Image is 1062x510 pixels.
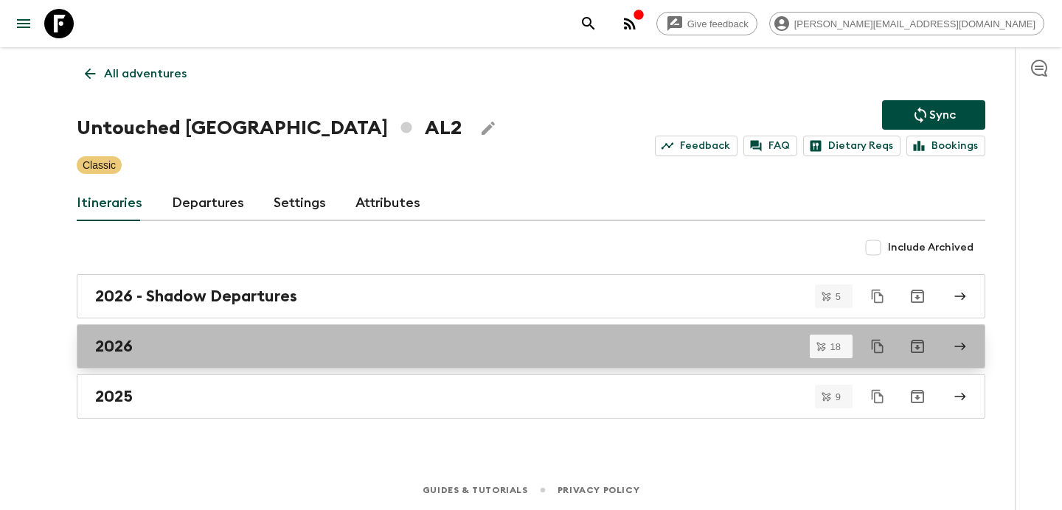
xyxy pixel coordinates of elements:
[656,12,757,35] a: Give feedback
[77,59,195,88] a: All adventures
[95,287,297,306] h2: 2026 - Shadow Departures
[574,9,603,38] button: search adventures
[172,186,244,221] a: Departures
[769,12,1044,35] div: [PERSON_NAME][EMAIL_ADDRESS][DOMAIN_NAME]
[906,136,985,156] a: Bookings
[77,186,142,221] a: Itineraries
[903,332,932,361] button: Archive
[355,186,420,221] a: Attributes
[864,283,891,310] button: Duplicate
[822,342,850,352] span: 18
[77,374,985,419] a: 2025
[77,113,462,143] h1: Untouched [GEOGRAPHIC_DATA] AL2
[803,136,900,156] a: Dietary Reqs
[473,113,503,143] button: Edit Adventure Title
[95,387,133,406] h2: 2025
[558,482,639,498] a: Privacy Policy
[95,337,133,356] h2: 2026
[864,383,891,410] button: Duplicate
[83,158,116,172] p: Classic
[882,100,985,130] button: Sync adventure departures to the booking engine
[743,136,797,156] a: FAQ
[827,292,850,301] span: 5
[423,482,528,498] a: Guides & Tutorials
[679,18,757,29] span: Give feedback
[903,382,932,411] button: Archive
[655,136,737,156] a: Feedback
[888,240,974,255] span: Include Archived
[864,333,891,360] button: Duplicate
[77,324,985,368] a: 2026
[929,106,956,124] p: Sync
[827,392,850,402] span: 9
[903,282,932,311] button: Archive
[274,186,326,221] a: Settings
[104,65,187,83] p: All adventures
[77,274,985,318] a: 2026 - Shadow Departures
[786,18,1044,29] span: [PERSON_NAME][EMAIL_ADDRESS][DOMAIN_NAME]
[9,9,38,38] button: menu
